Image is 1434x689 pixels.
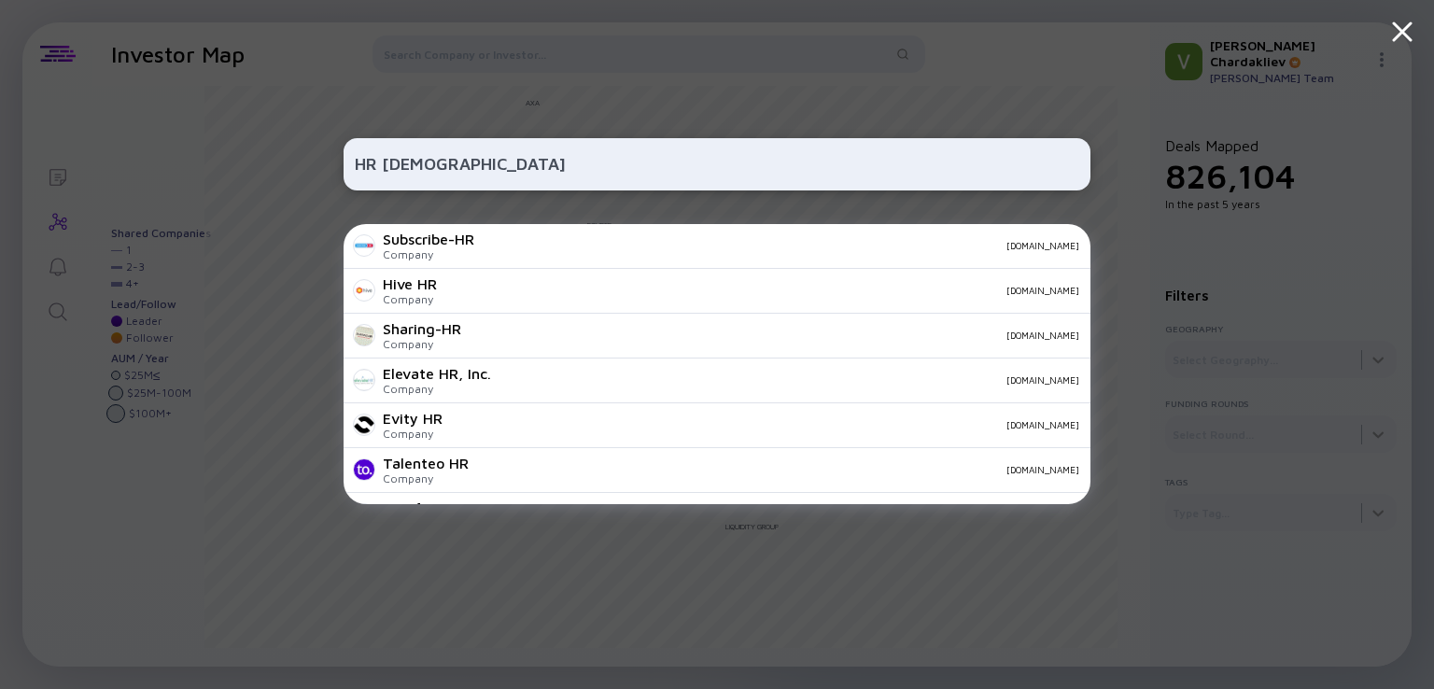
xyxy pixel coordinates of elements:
div: Subscribe-HR [383,231,474,247]
div: Company [383,427,443,441]
input: Search Company or Investor... [355,148,1079,181]
div: Company [383,337,461,351]
div: Fortify HR Partner [383,499,511,516]
div: [DOMAIN_NAME] [457,419,1079,430]
div: Talenteo HR [383,455,469,471]
div: [DOMAIN_NAME] [452,285,1079,296]
div: [DOMAIN_NAME] [489,240,1079,251]
div: Company [383,247,474,261]
div: [DOMAIN_NAME] [506,374,1079,386]
div: Company [383,471,469,485]
div: [DOMAIN_NAME] [484,464,1079,475]
div: Company [383,382,491,396]
div: Company [383,292,437,306]
div: [DOMAIN_NAME] [476,330,1079,341]
div: Elevate HR, Inc. [383,365,491,382]
div: Sharing-HR [383,320,461,337]
div: Hive HR [383,275,437,292]
div: Evity HR [383,410,443,427]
